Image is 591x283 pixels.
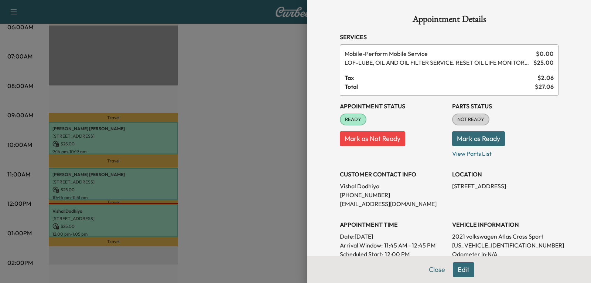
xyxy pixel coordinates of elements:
button: Mark as Not Ready [340,131,405,146]
p: [EMAIL_ADDRESS][DOMAIN_NAME] [340,199,446,208]
p: [STREET_ADDRESS] [452,182,558,191]
p: 12:00 PM [385,250,410,259]
h3: Parts Status [452,102,558,111]
p: Scheduled Start: [340,250,383,259]
h3: APPOINTMENT TIME [340,220,446,229]
p: Date: [DATE] [340,232,446,241]
button: Edit [453,262,474,277]
span: $ 25.00 [533,58,554,67]
span: Perform Mobile Service [345,49,533,58]
h3: VEHICLE INFORMATION [452,220,558,229]
span: READY [341,116,366,123]
button: Close [424,262,450,277]
p: View Parts List [452,146,558,158]
span: 11:45 AM - 12:45 PM [384,241,435,250]
span: LUBE, OIL AND OIL FILTER SERVICE. RESET OIL LIFE MONITOR. HAZARDOUS WASTE FEE WILL BE APPLIED. [345,58,530,67]
h1: Appointment Details [340,15,558,27]
span: Total [345,82,535,91]
button: Mark as Ready [452,131,505,146]
span: $ 27.06 [535,82,554,91]
h3: CUSTOMER CONTACT INFO [340,170,446,179]
h3: LOCATION [452,170,558,179]
span: $ 0.00 [536,49,554,58]
h3: Services [340,33,558,41]
h3: Appointment Status [340,102,446,111]
span: NOT READY [453,116,489,123]
p: Vishal Dodhiya [340,182,446,191]
p: Odometer In: N/A [452,250,558,259]
p: Arrival Window: [340,241,446,250]
p: 2021 volkswagen Atlas Cross Sport [452,232,558,241]
p: [PHONE_NUMBER] [340,191,446,199]
span: Tax [345,73,537,82]
span: $ 2.06 [537,73,554,82]
p: [US_VEHICLE_IDENTIFICATION_NUMBER] [452,241,558,250]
